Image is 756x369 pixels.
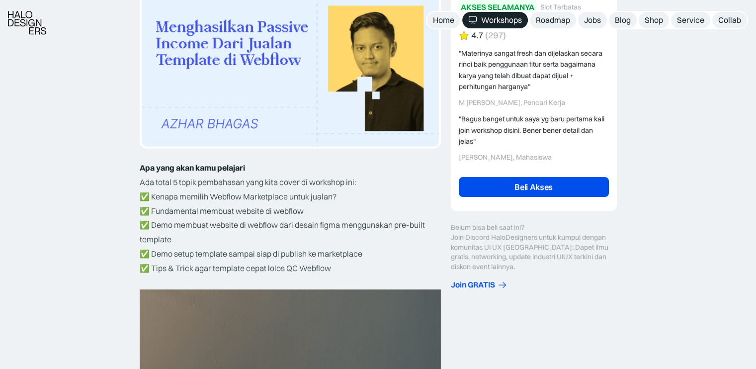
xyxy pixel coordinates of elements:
a: Blog [609,12,637,28]
p: ‍ [140,276,441,290]
div: "Bagus banget untuk saya yg baru pertama kali join workshop disini. Bener bener detail dan jelas" [459,113,609,147]
div: Belum bisa beli saat ini? Join Discord HaloDesigners untuk kumpul dengan komunitas UI UX [GEOGRAP... [451,223,617,272]
a: Home [427,12,460,28]
div: Service [677,15,704,25]
div: AKSES SELAMANYA [461,2,534,12]
a: Collab [712,12,747,28]
div: Jobs [584,15,601,25]
div: M [PERSON_NAME], Pencari Kerja [459,98,609,107]
p: ✅ Kenapa memilih Webflow Marketplace untuk jualan? ✅ Fundamental membuat website di webflow ✅ Dem... [140,189,441,276]
strong: Apa yang akan kamu pelajari [140,163,245,173]
a: Jobs [578,12,607,28]
div: Home [433,15,454,25]
div: (297) [485,30,506,41]
div: Join GRATIS [451,279,495,290]
div: Roadmap [536,15,570,25]
a: Beli Akses [459,177,609,197]
div: [PERSON_NAME], Mahasiswa [459,153,609,162]
a: Shop [639,12,669,28]
div: Workshops [481,15,522,25]
a: Workshops [462,12,528,28]
a: Roadmap [530,12,576,28]
div: Collab [718,15,741,25]
a: Service [671,12,710,28]
div: Slot Terbatas [540,3,581,11]
div: 4.7 [471,30,483,41]
p: Ada total 5 topik pembahasan yang kita cover di workshop ini: [140,175,441,189]
a: Join GRATIS [451,279,617,290]
div: Shop [645,15,663,25]
div: Blog [615,15,631,25]
div: "Materinya sangat fresh dan dijelaskan secara rinci baik penggunaan fitur serta bagaimana karya y... [459,48,609,92]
